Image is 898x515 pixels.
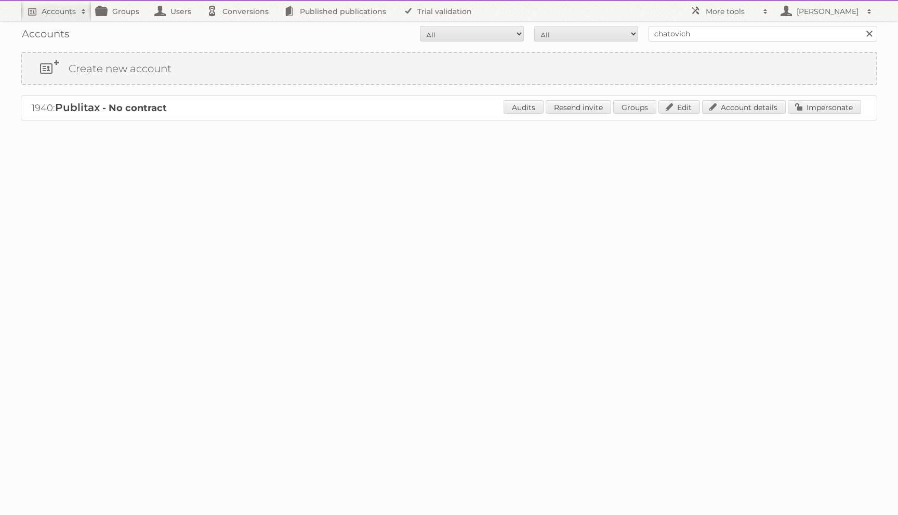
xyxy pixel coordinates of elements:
a: 1940:Publitax - No contract [32,102,167,114]
a: Edit [658,100,700,114]
h2: More tools [706,6,758,17]
a: Groups [613,100,656,114]
h2: Accounts [42,6,76,17]
a: More tools [685,1,773,21]
span: Publitax [55,101,100,114]
a: Accounts [21,1,91,21]
h2: [PERSON_NAME] [794,6,862,17]
a: Account details [702,100,786,114]
a: Groups [91,1,150,21]
a: Users [150,1,202,21]
a: [PERSON_NAME] [773,1,877,21]
a: Conversions [202,1,279,21]
a: Published publications [279,1,397,21]
a: Create new account [22,53,876,84]
a: Impersonate [788,100,861,114]
a: Trial validation [397,1,482,21]
strong: - No contract [102,102,167,114]
a: Resend invite [546,100,611,114]
a: Audits [504,100,544,114]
